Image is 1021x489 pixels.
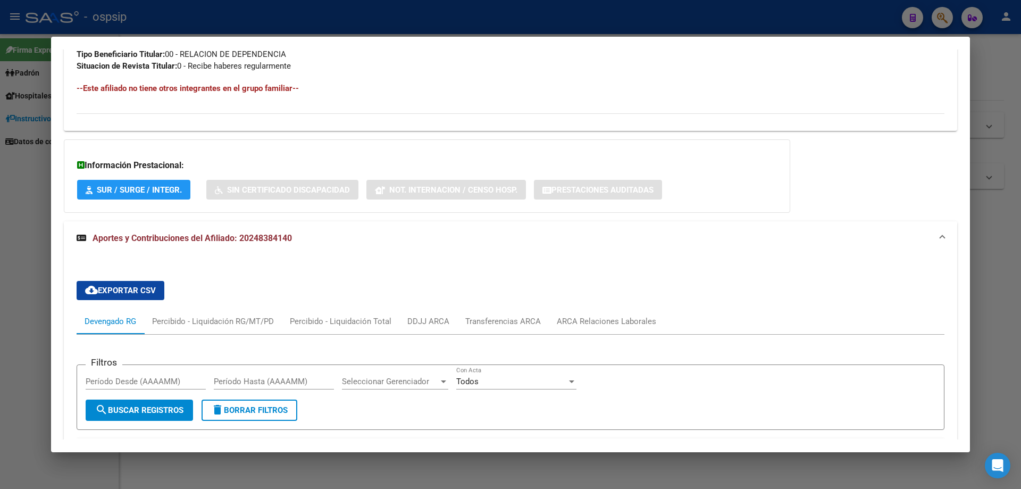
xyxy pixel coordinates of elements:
div: DDJJ ARCA [407,316,449,327]
div: Percibido - Liquidación Total [290,316,391,327]
h3: Filtros [86,357,122,368]
button: Exportar CSV [77,281,164,300]
mat-expansion-panel-header: Aportes y Contribuciones del Afiliado: 20248384140 [64,221,957,255]
datatable-header-cell: Intereses Contr. [869,438,922,485]
div: ARCA Relaciones Laborales [557,316,656,327]
span: SUR / SURGE / INTEGR. [97,185,182,195]
span: Not. Internacion / Censo Hosp. [389,185,517,195]
span: Aportes y Contribuciones del Afiliado: 20248384140 [93,233,292,243]
span: 0 - Recibe haberes regularmente [77,61,291,71]
h4: --Este afiliado no tiene otros integrantes en el grupo familiar-- [77,82,944,94]
mat-icon: search [95,403,108,416]
span: Prestaciones Auditadas [551,185,654,195]
datatable-header-cell: Intereses Aporte [922,438,975,485]
button: SUR / SURGE / INTEGR. [77,180,190,200]
datatable-header-cell: DJ Contr. Total [752,438,805,485]
div: Percibido - Liquidación RG/MT/PD [152,316,274,327]
datatable-header-cell: CUIT [119,438,178,485]
datatable-header-cell: | [289,438,300,485]
datatable-header-cell: DJ Total [412,438,465,485]
span: Todos [456,377,479,386]
span: Buscar Registros [95,405,183,415]
span: Borrar Filtros [211,405,288,415]
h3: Información Prestacional: [77,159,777,172]
span: Seleccionar Gerenciador [342,377,439,386]
datatable-header-cell: | [688,438,699,485]
datatable-header-cell: Deuda Aporte [529,438,582,485]
datatable-header-cell: | [518,438,529,485]
datatable-header-cell: Deuda Bruta x ARCA [300,438,358,485]
datatable-header-cell: Transferido Aporte [635,438,688,485]
button: Prestaciones Auditadas [534,180,662,200]
datatable-header-cell: Tot. Trf. Bruto [465,438,518,485]
datatable-header-cell: Acta Fisca. [241,438,289,485]
div: Devengado RG [85,316,136,327]
span: Exportar CSV [85,286,156,295]
div: Transferencias ARCA [465,316,541,327]
strong: Tipo Beneficiario Titular: [77,49,165,59]
mat-icon: cloud_download [85,284,98,296]
span: Sin Certificado Discapacidad [227,185,350,195]
button: Not. Internacion / Censo Hosp. [366,180,526,200]
span: 00 - RELACION DE DEPENDENCIA [77,49,286,59]
datatable-header-cell: Trf Contr. [805,438,858,485]
datatable-header-cell: Deuda [178,438,231,485]
button: Buscar Registros [86,400,193,421]
strong: Situacion de Revista Titular: [77,61,177,71]
datatable-header-cell: Período [77,438,119,485]
datatable-header-cell: | [858,438,869,485]
button: Sin Certificado Discapacidad [206,180,358,200]
datatable-header-cell: | [231,438,241,485]
datatable-header-cell: Deuda Contr. [699,438,752,485]
mat-icon: delete [211,403,224,416]
button: Borrar Filtros [202,400,297,421]
datatable-header-cell: Dif DDJJ y Trf. [358,438,412,485]
div: Open Intercom Messenger [985,453,1010,478]
datatable-header-cell: DJ Aporte Total [582,438,635,485]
